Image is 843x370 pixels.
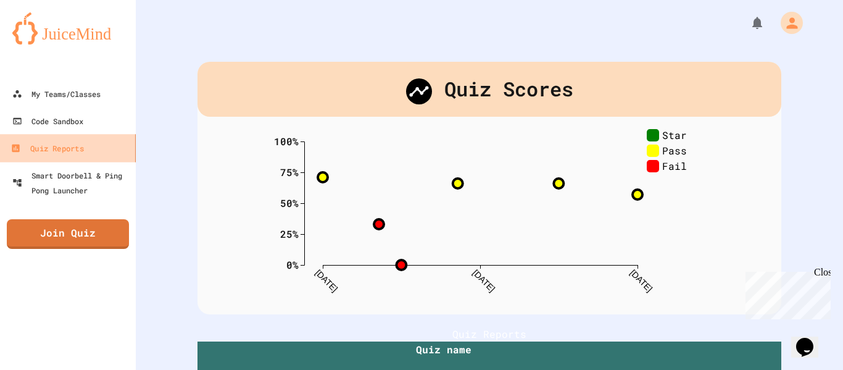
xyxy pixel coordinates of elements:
[471,267,497,293] text: [DATE]
[628,267,654,293] text: [DATE]
[274,134,299,147] text: 100%
[280,227,299,240] text: 25%
[280,165,299,178] text: 75%
[314,267,339,293] text: [DATE]
[12,168,131,198] div: Smart Doorbell & Ping Pong Launcher
[662,159,687,172] text: Fail
[5,5,85,78] div: Chat with us now!Close
[662,143,687,156] text: Pass
[286,258,299,271] text: 0%
[280,196,299,209] text: 50%
[7,219,129,249] a: Join Quiz
[12,12,123,44] img: logo-orange.svg
[197,62,781,117] div: Quiz Scores
[741,267,831,319] iframe: chat widget
[12,114,83,128] div: Code Sandbox
[791,321,831,358] iframe: chat widget
[197,327,781,342] h1: Quiz Reports
[10,141,83,156] div: Quiz Reports
[12,86,101,101] div: My Teams/Classes
[662,128,687,141] text: Star
[768,9,806,37] div: My Account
